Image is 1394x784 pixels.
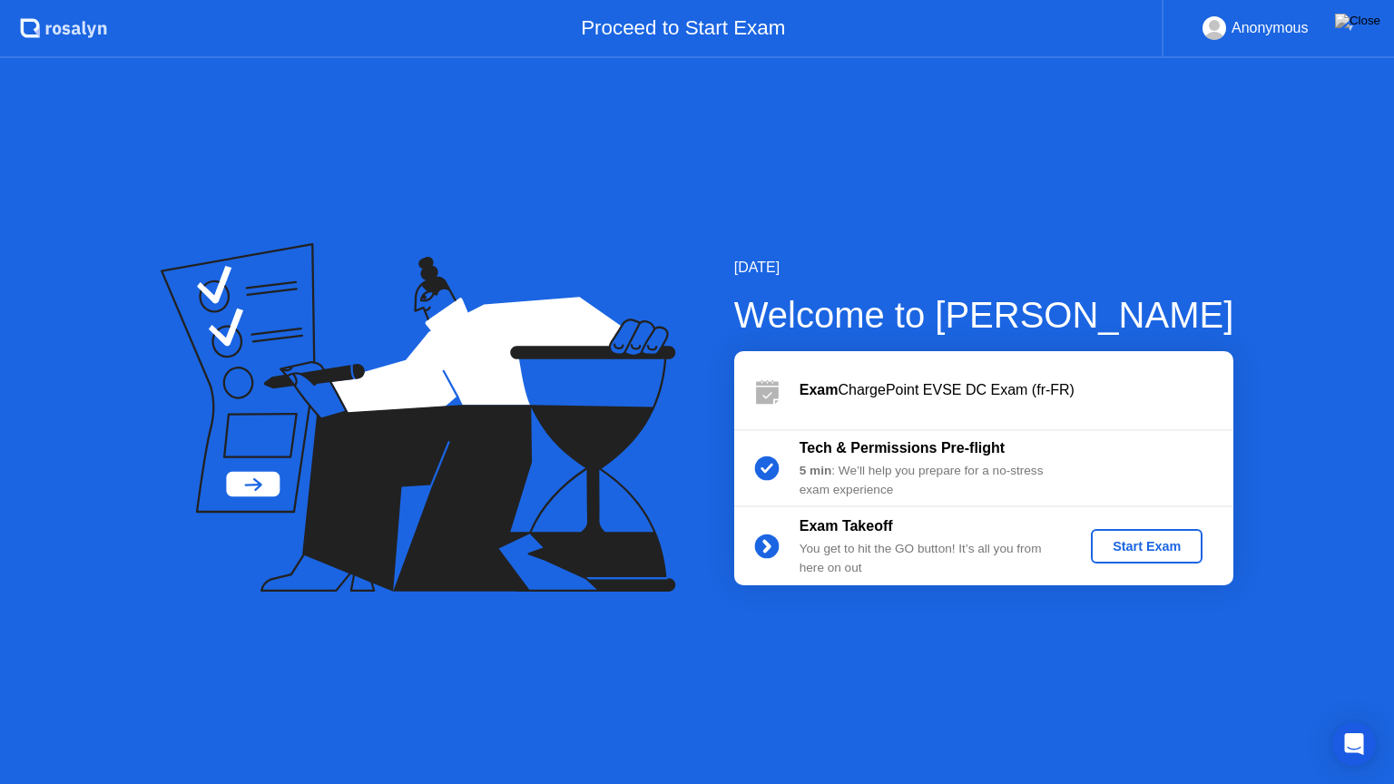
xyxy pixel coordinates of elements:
b: Exam [800,382,839,397]
div: Anonymous [1232,16,1309,40]
div: You get to hit the GO button! It’s all you from here on out [800,540,1061,577]
div: : We’ll help you prepare for a no-stress exam experience [800,462,1061,499]
div: Welcome to [PERSON_NAME] [734,288,1234,342]
b: Exam Takeoff [800,518,893,534]
b: Tech & Permissions Pre-flight [800,440,1005,456]
img: Close [1335,14,1380,28]
div: [DATE] [734,257,1234,279]
div: Open Intercom Messenger [1332,722,1376,766]
button: Start Exam [1091,529,1203,563]
div: ChargePoint EVSE DC Exam (fr-FR) [800,379,1233,401]
b: 5 min [800,464,832,477]
div: Start Exam [1098,539,1195,554]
